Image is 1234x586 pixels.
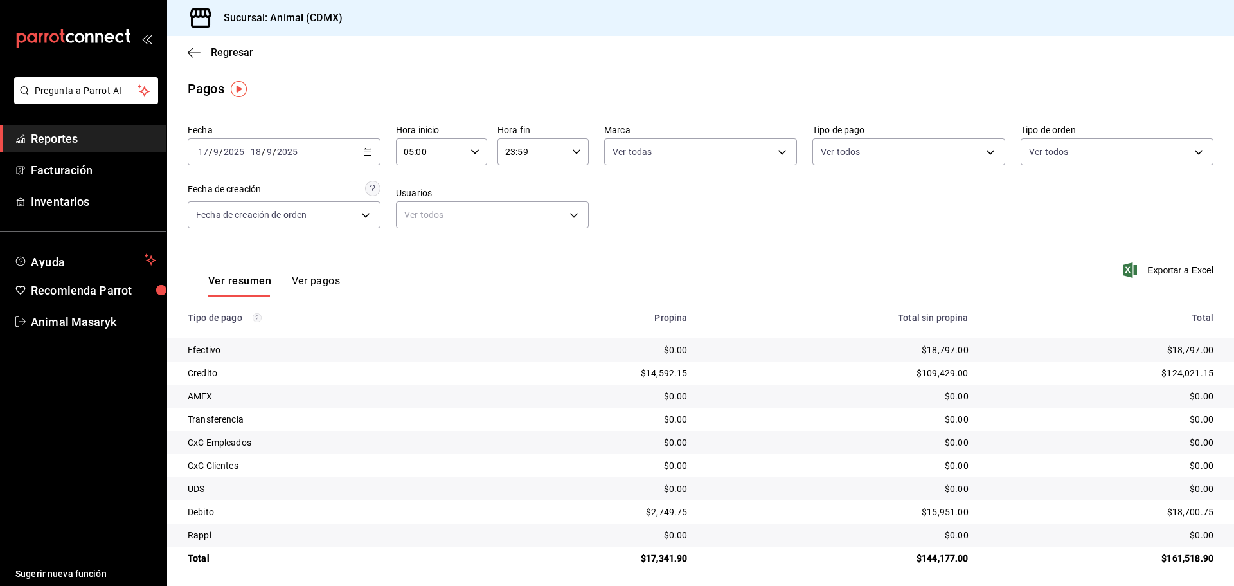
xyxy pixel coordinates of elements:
div: $15,951.00 [708,506,968,518]
div: $0.00 [708,436,968,449]
button: Pregunta a Parrot AI [14,77,158,104]
span: Sugerir nueva función [15,567,156,581]
input: -- [213,147,219,157]
div: Transferencia [188,413,480,426]
div: Credito [188,367,480,380]
span: Regresar [211,46,253,59]
div: $0.00 [501,390,688,403]
span: Facturación [31,161,156,179]
div: $124,021.15 [989,367,1213,380]
label: Usuarios [396,188,589,197]
input: -- [266,147,273,157]
div: $0.00 [501,482,688,495]
span: / [262,147,265,157]
span: Ver todos [1029,145,1068,158]
div: Propina [501,313,688,323]
input: -- [250,147,262,157]
div: Tipo de pago [188,313,480,323]
h3: Sucursal: Animal (CDMX) [213,10,343,26]
button: open_drawer_menu [141,33,152,44]
span: Ayuda [31,252,139,268]
div: Pagos [188,79,224,98]
label: Hora inicio [396,125,487,134]
span: Inventarios [31,193,156,210]
span: / [209,147,213,157]
div: Efectivo [188,343,480,356]
span: Pregunta a Parrot AI [35,84,138,98]
div: AMEX [188,390,480,403]
div: $14,592.15 [501,367,688,380]
span: Fecha de creación de orden [196,208,307,221]
span: Reportes [31,130,156,147]
div: $144,177.00 [708,552,968,565]
div: $0.00 [501,343,688,356]
div: $18,797.00 [989,343,1213,356]
button: Regresar [188,46,253,59]
div: $0.00 [501,436,688,449]
div: $0.00 [989,459,1213,472]
div: UDS [188,482,480,495]
div: Total [188,552,480,565]
a: Pregunta a Parrot AI [9,93,158,107]
div: CxC Clientes [188,459,480,472]
div: $0.00 [501,459,688,472]
span: / [273,147,276,157]
div: Rappi [188,529,480,542]
span: Animal Masaryk [31,313,156,331]
input: -- [197,147,209,157]
div: Ver todos [396,201,589,228]
div: $0.00 [989,436,1213,449]
div: $0.00 [708,459,968,472]
div: $0.00 [708,529,968,542]
div: Debito [188,506,480,518]
button: Ver resumen [208,275,271,297]
div: Fecha de creación [188,183,261,196]
img: Tooltip marker [231,81,247,97]
div: Total [989,313,1213,323]
div: $0.00 [989,482,1213,495]
div: CxC Empleados [188,436,480,449]
div: $0.00 [989,529,1213,542]
label: Tipo de pago [812,125,1005,134]
label: Marca [604,125,797,134]
input: ---- [276,147,298,157]
div: navigation tabs [208,275,340,297]
div: $161,518.90 [989,552,1213,565]
div: $18,700.75 [989,506,1213,518]
div: $109,429.00 [708,367,968,380]
div: $2,749.75 [501,506,688,518]
div: $0.00 [501,529,688,542]
div: $0.00 [708,482,968,495]
label: Hora fin [497,125,589,134]
input: ---- [223,147,245,157]
button: Ver pagos [292,275,340,297]
div: $18,797.00 [708,343,968,356]
div: Total sin propina [708,313,968,323]
span: - [246,147,249,157]
div: $0.00 [989,390,1213,403]
span: Ver todos [821,145,860,158]
span: Recomienda Parrot [31,282,156,299]
div: $0.00 [989,413,1213,426]
div: $0.00 [708,390,968,403]
button: Exportar a Excel [1125,262,1213,278]
div: $0.00 [501,413,688,426]
label: Tipo de orden [1021,125,1213,134]
span: Ver todas [613,145,652,158]
div: $17,341.90 [501,552,688,565]
div: $0.00 [708,413,968,426]
svg: Los pagos realizados con Pay y otras terminales son montos brutos. [253,313,262,322]
span: / [219,147,223,157]
label: Fecha [188,125,380,134]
